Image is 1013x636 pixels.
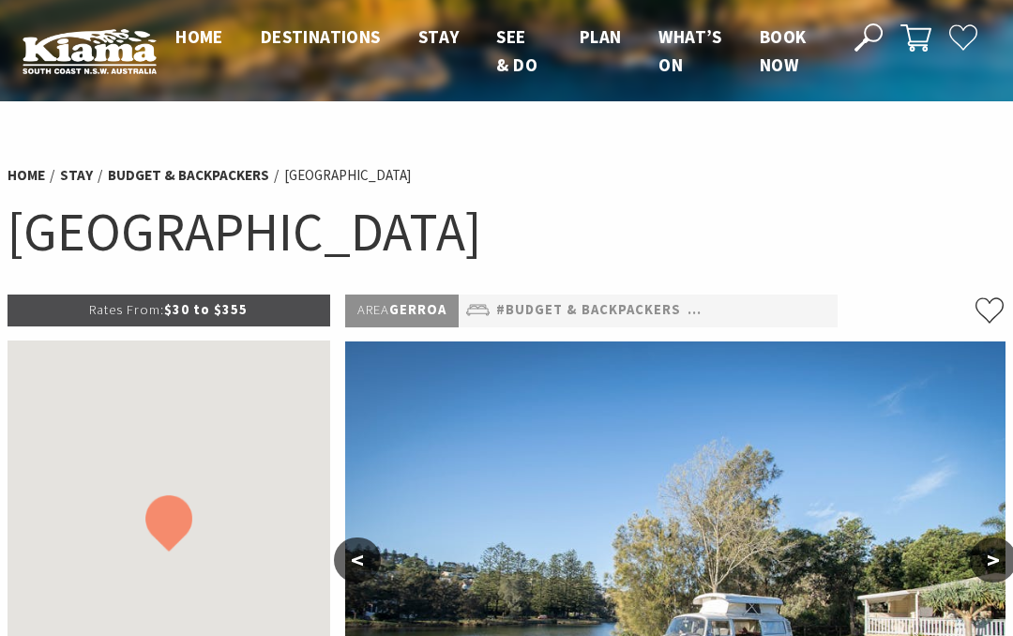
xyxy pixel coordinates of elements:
[658,25,721,76] span: What’s On
[157,23,833,80] nav: Main Menu
[418,25,460,48] span: Stay
[8,295,330,326] p: $30 to $355
[108,166,269,185] a: Budget & backpackers
[334,538,381,583] button: <
[580,25,622,48] span: Plan
[357,301,389,318] span: Area
[496,299,681,322] a: #Budget & backpackers
[760,25,807,76] span: Book now
[175,25,223,48] span: Home
[345,295,459,326] p: Gerroa
[89,301,164,318] span: Rates From:
[496,25,537,76] span: See & Do
[8,166,45,185] a: Home
[23,28,157,74] img: Kiama Logo
[8,197,1005,266] h1: [GEOGRAPHIC_DATA]
[284,164,411,187] li: [GEOGRAPHIC_DATA]
[60,166,93,185] a: Stay
[688,299,889,322] a: #Camping & Holiday Parks
[261,25,381,48] span: Destinations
